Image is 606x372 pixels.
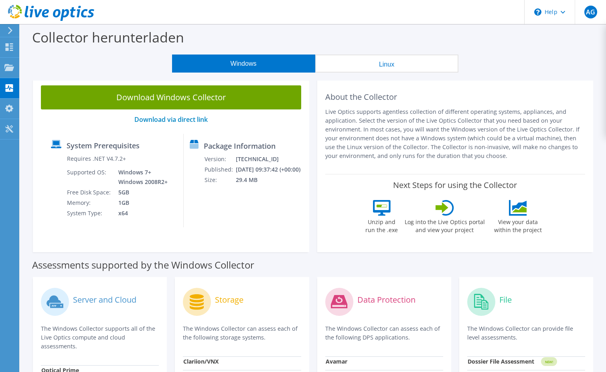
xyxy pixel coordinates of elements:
label: Next Steps for using the Collector [393,180,517,190]
label: Collector herunterladen [32,28,184,46]
a: Download Windows Collector [41,85,301,109]
td: 1GB [112,198,169,208]
p: The Windows Collector can assess each of the following storage systems. [183,324,301,342]
label: View your data within the project [489,216,547,234]
td: 29.4 MB [235,175,306,185]
td: Free Disk Space: [67,187,112,198]
label: Log into the Live Optics portal and view your project [404,216,485,234]
label: Assessments supported by the Windows Collector [32,261,254,269]
strong: Clariion/VNX [183,358,219,365]
td: Memory: [67,198,112,208]
label: Data Protection [357,296,415,304]
td: Windows 7+ Windows 2008R2+ [112,167,169,187]
label: Server and Cloud [73,296,136,304]
p: The Windows Collector can provide file level assessments. [467,324,585,342]
p: The Windows Collector supports all of the Live Optics compute and cloud assessments. [41,324,159,351]
span: AG [584,6,597,18]
label: File [499,296,512,304]
a: Download via direct link [134,115,208,124]
td: x64 [112,208,169,218]
label: System Prerequisites [67,142,140,150]
td: System Type: [67,208,112,218]
td: 5GB [112,187,169,198]
button: Windows [172,55,315,73]
td: Version: [204,154,235,164]
h2: About the Collector [325,92,586,102]
td: Published: [204,164,235,175]
label: Storage [215,296,243,304]
p: The Windows Collector can assess each of the following DPS applications. [325,324,443,342]
td: Size: [204,175,235,185]
p: Live Optics supports agentless collection of different operating systems, appliances, and applica... [325,107,586,160]
td: Supported OS: [67,167,112,187]
td: [DATE] 09:37:42 (+00:00) [235,164,306,175]
label: Requires .NET V4.7.2+ [67,155,126,163]
strong: Avamar [326,358,347,365]
td: [TECHNICAL_ID] [235,154,306,164]
tspan: NEW! [545,360,553,364]
button: Linux [315,55,458,73]
strong: Dossier File Assessment [468,358,534,365]
label: Unzip and run the .exe [363,216,400,234]
label: Package Information [204,142,276,150]
svg: \n [534,8,541,16]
